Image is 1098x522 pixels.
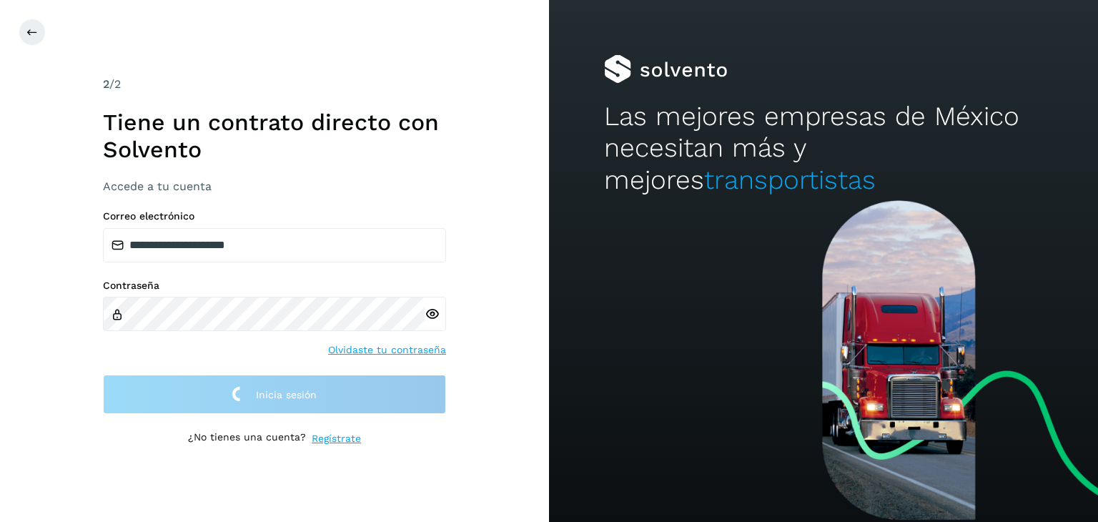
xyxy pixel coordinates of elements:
h3: Accede a tu cuenta [103,179,446,193]
a: Regístrate [312,431,361,446]
label: Contraseña [103,280,446,292]
span: 2 [103,77,109,91]
a: Olvidaste tu contraseña [328,343,446,358]
div: /2 [103,76,446,93]
p: ¿No tienes una cuenta? [188,431,306,446]
label: Correo electrónico [103,210,446,222]
h2: Las mejores empresas de México necesitan más y mejores [604,101,1043,196]
h1: Tiene un contrato directo con Solvento [103,109,446,164]
span: transportistas [704,164,876,195]
button: Inicia sesión [103,375,446,414]
span: Inicia sesión [256,390,317,400]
